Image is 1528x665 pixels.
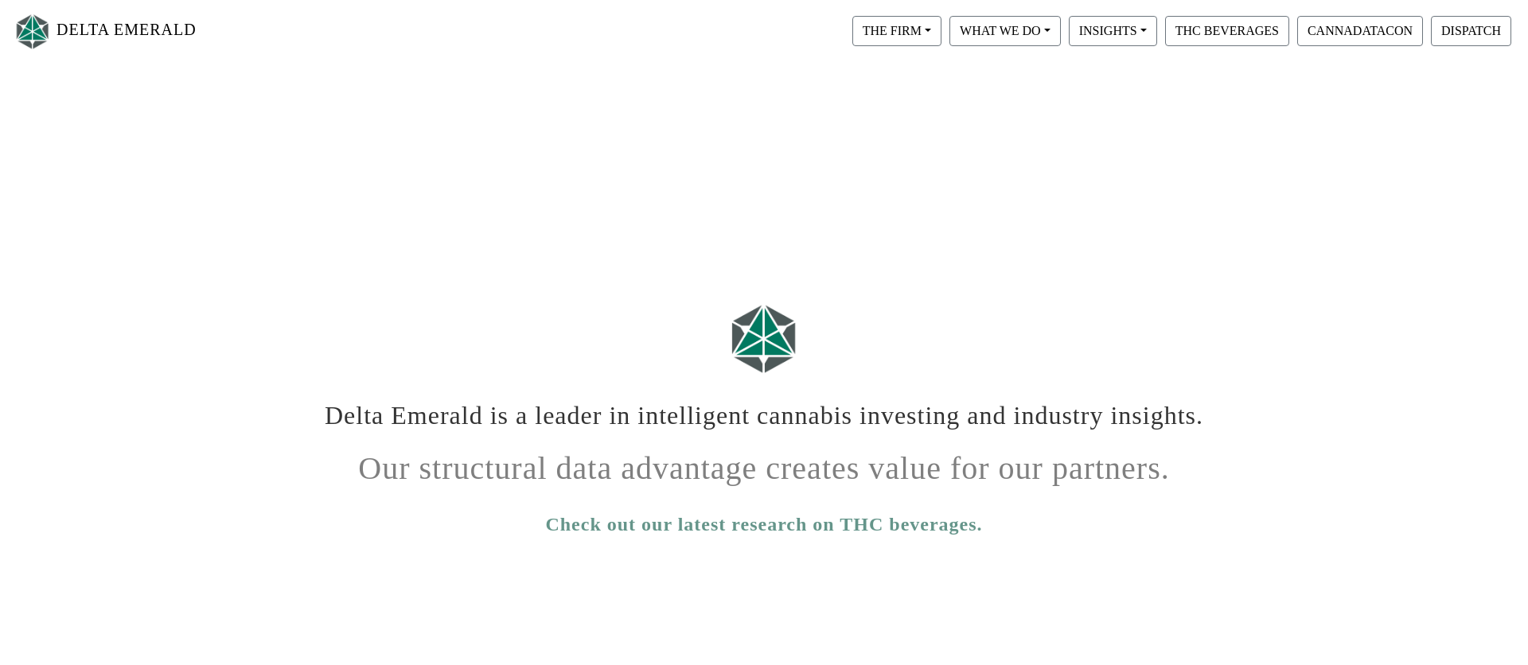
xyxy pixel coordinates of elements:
[322,388,1206,430] h1: Delta Emerald is a leader in intelligent cannabis investing and industry insights.
[724,297,804,380] img: Logo
[1293,23,1427,37] a: CANNADATACON
[13,6,197,56] a: DELTA EMERALD
[1297,16,1423,46] button: CANNADATACON
[1069,16,1157,46] button: INSIGHTS
[1165,16,1289,46] button: THC BEVERAGES
[1431,16,1511,46] button: DISPATCH
[852,16,941,46] button: THE FIRM
[545,510,982,539] a: Check out our latest research on THC beverages.
[1161,23,1293,37] a: THC BEVERAGES
[1427,23,1515,37] a: DISPATCH
[949,16,1061,46] button: WHAT WE DO
[13,10,53,52] img: Logo
[322,437,1206,488] h1: Our structural data advantage creates value for our partners.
